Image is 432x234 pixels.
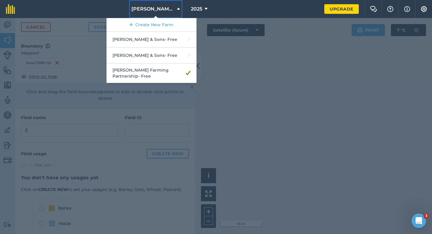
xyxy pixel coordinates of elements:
[404,5,410,13] img: svg+xml;base64,PHN2ZyB4bWxucz0iaHR0cDovL3d3dy53My5vcmcvMjAwMC9zdmciIHdpZHRoPSIxNyIgaGVpZ2h0PSIxNy...
[412,214,426,228] iframe: Intercom live chat
[106,18,196,32] a: Create New Farm
[387,6,394,12] img: A question mark icon
[131,5,175,13] span: [PERSON_NAME] Farming Partnership
[191,5,202,13] span: 2025
[324,4,359,14] a: Upgrade
[106,32,196,48] a: [PERSON_NAME] & Sons- Free
[424,214,429,218] span: 3
[420,6,427,12] img: A cog icon
[106,48,196,63] a: [PERSON_NAME] & Sons- Free
[6,4,15,14] img: fieldmargin Logo
[106,63,196,83] a: [PERSON_NAME] Farming Partnership- Free
[370,6,377,12] img: Two speech bubbles overlapping with the left bubble in the forefront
